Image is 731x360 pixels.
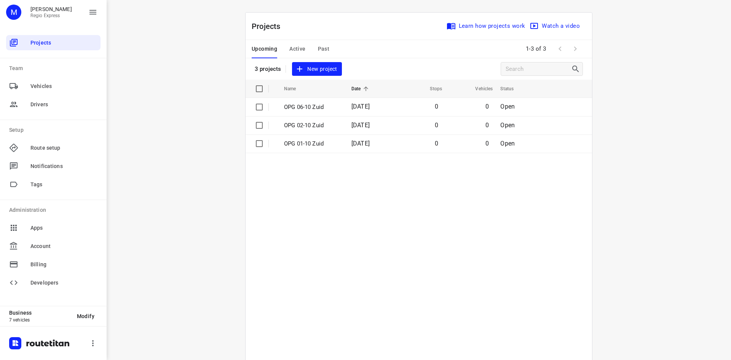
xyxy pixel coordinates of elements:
p: OPG 02-10 Zuid [284,121,340,130]
p: Projects [252,21,287,32]
p: Regio Express [30,13,72,18]
span: 0 [485,122,489,129]
span: Projects [30,39,97,47]
span: Status [500,84,524,93]
p: Setup [9,126,101,134]
div: Billing [6,257,101,272]
p: OPG 01-10 Zuid [284,139,340,148]
span: [DATE] [351,140,370,147]
div: Drivers [6,97,101,112]
p: Max Bisseling [30,6,72,12]
div: Notifications [6,158,101,174]
span: Route setup [30,144,97,152]
div: Tags [6,177,101,192]
div: Route setup [6,140,101,155]
span: Next Page [568,41,583,56]
span: Account [30,242,97,250]
input: Search projects [506,63,571,75]
div: Vehicles [6,78,101,94]
button: Modify [71,309,101,323]
span: Developers [30,279,97,287]
span: Past [318,44,330,54]
span: Active [289,44,305,54]
span: 1-3 of 3 [523,41,549,57]
span: 0 [485,103,489,110]
span: Date [351,84,371,93]
span: Tags [30,181,97,189]
button: New project [292,62,342,76]
p: Administration [9,206,101,214]
span: Apps [30,224,97,232]
span: [DATE] [351,122,370,129]
span: Drivers [30,101,97,109]
div: Apps [6,220,101,235]
div: M [6,5,21,20]
p: 7 vehicles [9,317,71,323]
span: Open [500,140,515,147]
span: Name [284,84,306,93]
span: Open [500,103,515,110]
span: Vehicles [30,82,97,90]
span: Notifications [30,162,97,170]
p: Business [9,310,71,316]
span: Stops [420,84,442,93]
span: Open [500,122,515,129]
div: Search [571,64,583,74]
span: 0 [435,140,438,147]
span: 0 [485,140,489,147]
span: [DATE] [351,103,370,110]
div: Projects [6,35,101,50]
span: 0 [435,103,438,110]
span: Billing [30,261,97,269]
span: 0 [435,122,438,129]
p: 3 projects [255,66,281,72]
span: Upcoming [252,44,277,54]
span: Modify [77,313,94,319]
div: Account [6,238,101,254]
span: Vehicles [465,84,493,93]
p: OPG 06-10 Zuid [284,103,340,112]
span: New project [297,64,337,74]
span: Previous Page [552,41,568,56]
div: Developers [6,275,101,290]
p: Team [9,64,101,72]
